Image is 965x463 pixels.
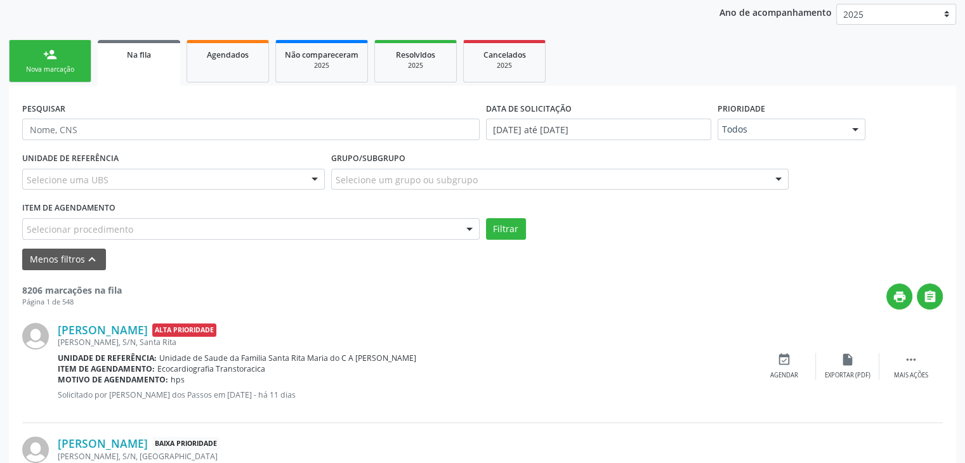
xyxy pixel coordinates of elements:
span: Agendados [207,49,249,60]
label: Grupo/Subgrupo [331,149,405,169]
i: print [893,290,907,304]
b: Unidade de referência: [58,353,157,363]
input: Nome, CNS [22,119,480,140]
label: Prioridade [718,99,765,119]
span: Na fila [127,49,151,60]
a: [PERSON_NAME] [58,323,148,337]
span: Alta Prioridade [152,323,216,337]
strong: 8206 marcações na fila [22,284,122,296]
div: Mais ações [894,371,928,380]
div: 2025 [384,61,447,70]
div: [PERSON_NAME], S/N, [GEOGRAPHIC_DATA] [58,451,752,462]
label: PESQUISAR [22,99,65,119]
span: Resolvidos [396,49,435,60]
div: 2025 [285,61,358,70]
button: Filtrar [486,218,526,240]
label: UNIDADE DE REFERÊNCIA [22,149,119,169]
label: DATA DE SOLICITAÇÃO [486,99,572,119]
div: person_add [43,48,57,62]
b: Motivo de agendamento: [58,374,168,385]
div: Agendar [770,371,798,380]
span: Ecocardiografia Transtoracica [157,363,265,374]
span: Não compareceram [285,49,358,60]
img: img [22,323,49,349]
span: hps [171,374,185,385]
div: Página 1 de 548 [22,297,122,308]
i: event_available [777,353,791,367]
span: Selecionar procedimento [27,223,133,236]
a: [PERSON_NAME] [58,436,148,450]
b: Item de agendamento: [58,363,155,374]
div: Exportar (PDF) [825,371,870,380]
i: keyboard_arrow_up [85,252,99,266]
span: Selecione um grupo ou subgrupo [336,173,478,186]
i: insert_drive_file [841,353,855,367]
span: Unidade de Saude da Familia Santa Rita Maria do C A [PERSON_NAME] [159,353,416,363]
button: Menos filtroskeyboard_arrow_up [22,249,106,271]
span: Cancelados [483,49,526,60]
button: print [886,284,912,310]
i:  [923,290,937,304]
input: Selecione um intervalo [486,119,711,140]
p: Ano de acompanhamento [719,4,832,20]
div: 2025 [473,61,536,70]
div: Nova marcação [18,65,82,74]
span: Selecione uma UBS [27,173,108,186]
span: Todos [722,123,840,136]
div: [PERSON_NAME], S/N, Santa Rita [58,337,752,348]
span: Baixa Prioridade [152,437,220,450]
p: Solicitado por [PERSON_NAME] dos Passos em [DATE] - há 11 dias [58,389,752,400]
button:  [917,284,943,310]
i:  [904,353,918,367]
label: Item de agendamento [22,199,115,218]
